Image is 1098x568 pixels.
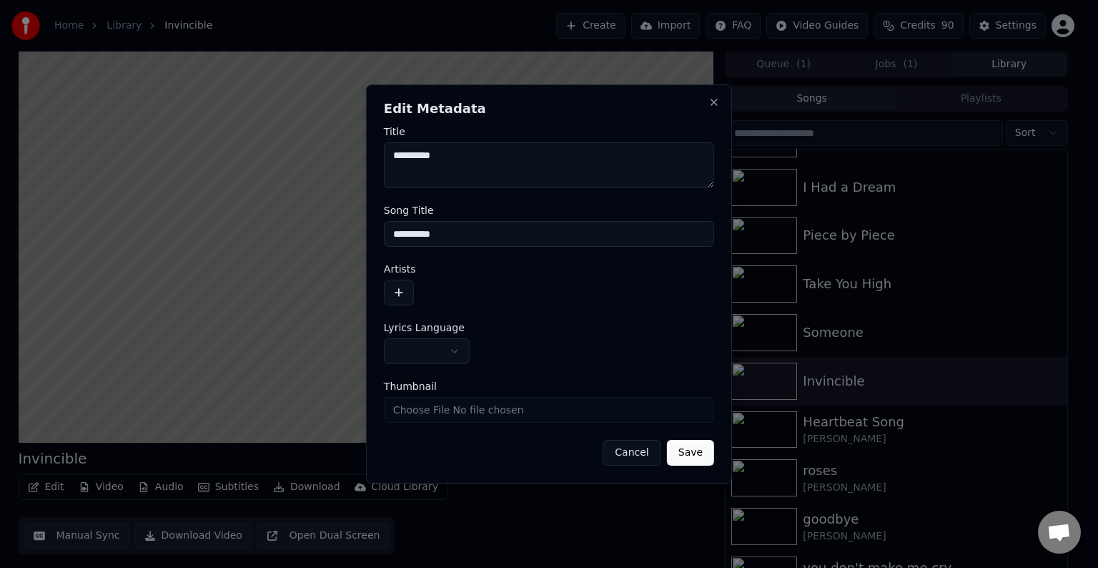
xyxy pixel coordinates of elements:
[667,440,714,466] button: Save
[603,440,661,466] button: Cancel
[384,323,465,333] span: Lyrics Language
[384,205,714,215] label: Song Title
[384,127,714,137] label: Title
[384,264,714,274] label: Artists
[384,102,714,115] h2: Edit Metadata
[384,381,437,391] span: Thumbnail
